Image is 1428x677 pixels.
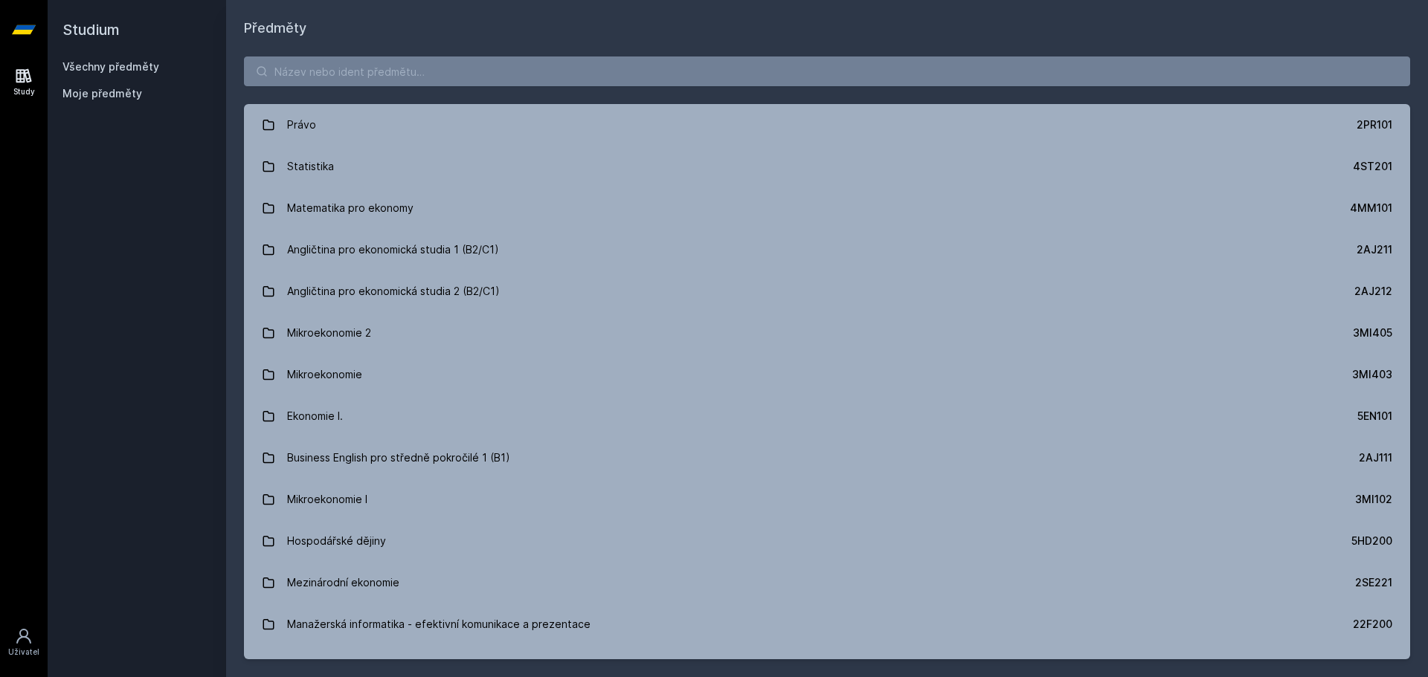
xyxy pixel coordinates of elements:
[244,56,1410,86] input: Název nebo ident předmětu…
[62,86,142,101] span: Moje předměty
[244,354,1410,395] a: Mikroekonomie 3MI403
[287,152,334,181] div: Statistika
[287,443,510,473] div: Business English pro středně pokročilé 1 (B1)
[1352,367,1392,382] div: 3MI403
[244,271,1410,312] a: Angličtina pro ekonomická studia 2 (B2/C1) 2AJ212
[244,187,1410,229] a: Matematika pro ekonomy 4MM101
[1350,201,1392,216] div: 4MM101
[1355,575,1392,590] div: 2SE221
[287,193,414,223] div: Matematika pro ekonomy
[1353,325,1392,340] div: 3MI405
[13,86,35,97] div: Study
[1351,534,1392,548] div: 5HD200
[244,479,1410,520] a: Mikroekonomie I 3MI102
[1357,658,1392,673] div: 1FU201
[287,235,499,265] div: Angličtina pro ekonomická studia 1 (B2/C1)
[1353,159,1392,174] div: 4ST201
[3,620,45,665] a: Uživatel
[287,526,386,556] div: Hospodářské dějiny
[244,520,1410,562] a: Hospodářské dějiny 5HD200
[1355,492,1392,507] div: 3MI102
[244,229,1410,271] a: Angličtina pro ekonomická studia 1 (B2/C1) 2AJ211
[1353,617,1392,632] div: 22F200
[1357,242,1392,257] div: 2AJ211
[244,146,1410,187] a: Statistika 4ST201
[287,318,371,348] div: Mikroekonomie 2
[1357,409,1392,424] div: 5EN101
[287,485,367,514] div: Mikroekonomie I
[1354,284,1392,299] div: 2AJ212
[287,110,316,140] div: Právo
[3,59,45,105] a: Study
[244,104,1410,146] a: Právo 2PR101
[287,401,343,431] div: Ekonomie I.
[244,562,1410,603] a: Mezinárodní ekonomie 2SE221
[244,312,1410,354] a: Mikroekonomie 2 3MI405
[8,647,39,658] div: Uživatel
[244,437,1410,479] a: Business English pro středně pokročilé 1 (B1) 2AJ111
[287,568,399,597] div: Mezinárodní ekonomie
[62,60,159,73] a: Všechny předměty
[244,603,1410,645] a: Manažerská informatika - efektivní komunikace a prezentace 22F200
[244,395,1410,437] a: Ekonomie I. 5EN101
[244,18,1410,39] h1: Předměty
[287,609,591,639] div: Manažerská informatika - efektivní komunikace a prezentace
[287,276,500,306] div: Angličtina pro ekonomická studia 2 (B2/C1)
[287,360,362,389] div: Mikroekonomie
[1357,117,1392,132] div: 2PR101
[1359,450,1392,465] div: 2AJ111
